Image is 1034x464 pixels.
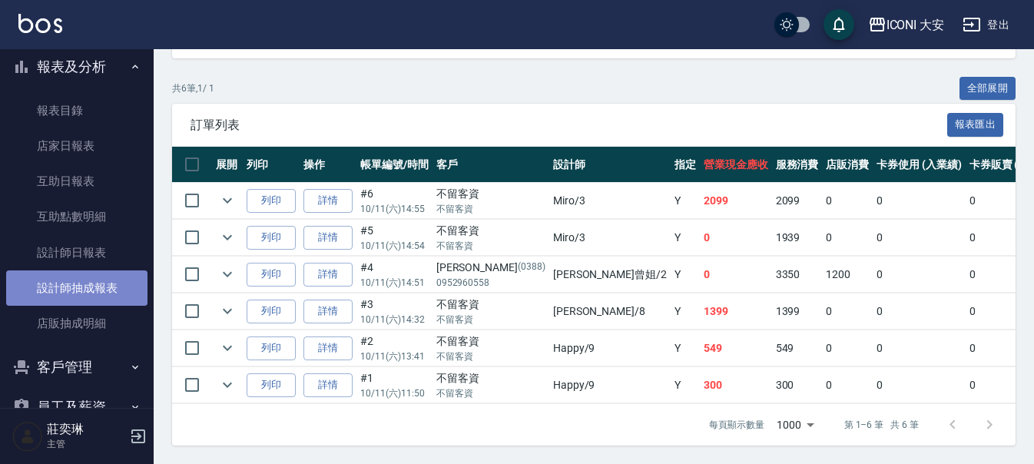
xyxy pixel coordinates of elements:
[216,189,239,212] button: expand row
[772,183,823,219] td: 2099
[772,293,823,330] td: 1399
[6,270,147,306] a: 設計師抽成報表
[12,421,43,452] img: Person
[822,367,873,403] td: 0
[436,313,545,326] p: 不留客資
[549,367,671,403] td: Happy /9
[360,276,429,290] p: 10/11 (六) 14:51
[216,263,239,286] button: expand row
[700,183,772,219] td: 2099
[6,93,147,128] a: 報表目錄
[436,276,545,290] p: 0952960558
[873,147,966,183] th: 卡券使用 (入業績)
[549,257,671,293] td: [PERSON_NAME]曾姐 /2
[822,293,873,330] td: 0
[700,293,772,330] td: 1399
[216,336,239,360] button: expand row
[671,183,700,219] td: Y
[436,350,545,363] p: 不留客資
[772,330,823,366] td: 549
[247,226,296,250] button: 列印
[247,189,296,213] button: 列印
[772,367,823,403] td: 300
[436,370,545,386] div: 不留客資
[356,367,432,403] td: #1
[956,11,1016,39] button: 登出
[947,113,1004,137] button: 報表匯出
[844,418,919,432] p: 第 1–6 筆 共 6 筆
[671,293,700,330] td: Y
[6,347,147,387] button: 客戶管理
[436,260,545,276] div: [PERSON_NAME]
[822,220,873,256] td: 0
[772,220,823,256] td: 1939
[47,437,125,451] p: 主管
[822,147,873,183] th: 店販消費
[700,147,772,183] th: 營業現金應收
[824,9,854,40] button: save
[436,223,545,239] div: 不留客資
[700,220,772,256] td: 0
[303,263,353,287] a: 詳情
[873,293,966,330] td: 0
[822,183,873,219] td: 0
[671,257,700,293] td: Y
[549,220,671,256] td: Miro /3
[771,404,820,446] div: 1000
[959,77,1016,101] button: 全部展開
[303,226,353,250] a: 詳情
[873,367,966,403] td: 0
[360,202,429,216] p: 10/11 (六) 14:55
[822,257,873,293] td: 1200
[247,373,296,397] button: 列印
[671,220,700,256] td: Y
[432,147,549,183] th: 客戶
[6,164,147,199] a: 互助日報表
[6,128,147,164] a: 店家日報表
[216,300,239,323] button: expand row
[243,147,300,183] th: 列印
[303,189,353,213] a: 詳情
[6,387,147,427] button: 員工及薪資
[549,330,671,366] td: Happy /9
[436,239,545,253] p: 不留客資
[247,300,296,323] button: 列印
[356,330,432,366] td: #2
[212,147,243,183] th: 展開
[303,300,353,323] a: 詳情
[360,350,429,363] p: 10/11 (六) 13:41
[671,147,700,183] th: 指定
[873,330,966,366] td: 0
[700,257,772,293] td: 0
[518,260,545,276] p: (0388)
[947,117,1004,131] a: 報表匯出
[700,330,772,366] td: 549
[862,9,951,41] button: ICONI 大安
[6,306,147,341] a: 店販抽成明細
[6,47,147,87] button: 報表及分析
[671,367,700,403] td: Y
[172,81,214,95] p: 共 6 筆, 1 / 1
[700,367,772,403] td: 300
[356,257,432,293] td: #4
[356,293,432,330] td: #3
[356,220,432,256] td: #5
[247,336,296,360] button: 列印
[360,313,429,326] p: 10/11 (六) 14:32
[216,373,239,396] button: expand row
[772,147,823,183] th: 服務消費
[873,183,966,219] td: 0
[887,15,945,35] div: ICONI 大安
[436,297,545,313] div: 不留客資
[549,293,671,330] td: [PERSON_NAME] /8
[671,330,700,366] td: Y
[873,220,966,256] td: 0
[549,147,671,183] th: 設計師
[303,373,353,397] a: 詳情
[47,422,125,437] h5: 莊奕琳
[356,147,432,183] th: 帳單編號/時間
[6,235,147,270] a: 設計師日報表
[549,183,671,219] td: Miro /3
[216,226,239,249] button: expand row
[436,202,545,216] p: 不留客資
